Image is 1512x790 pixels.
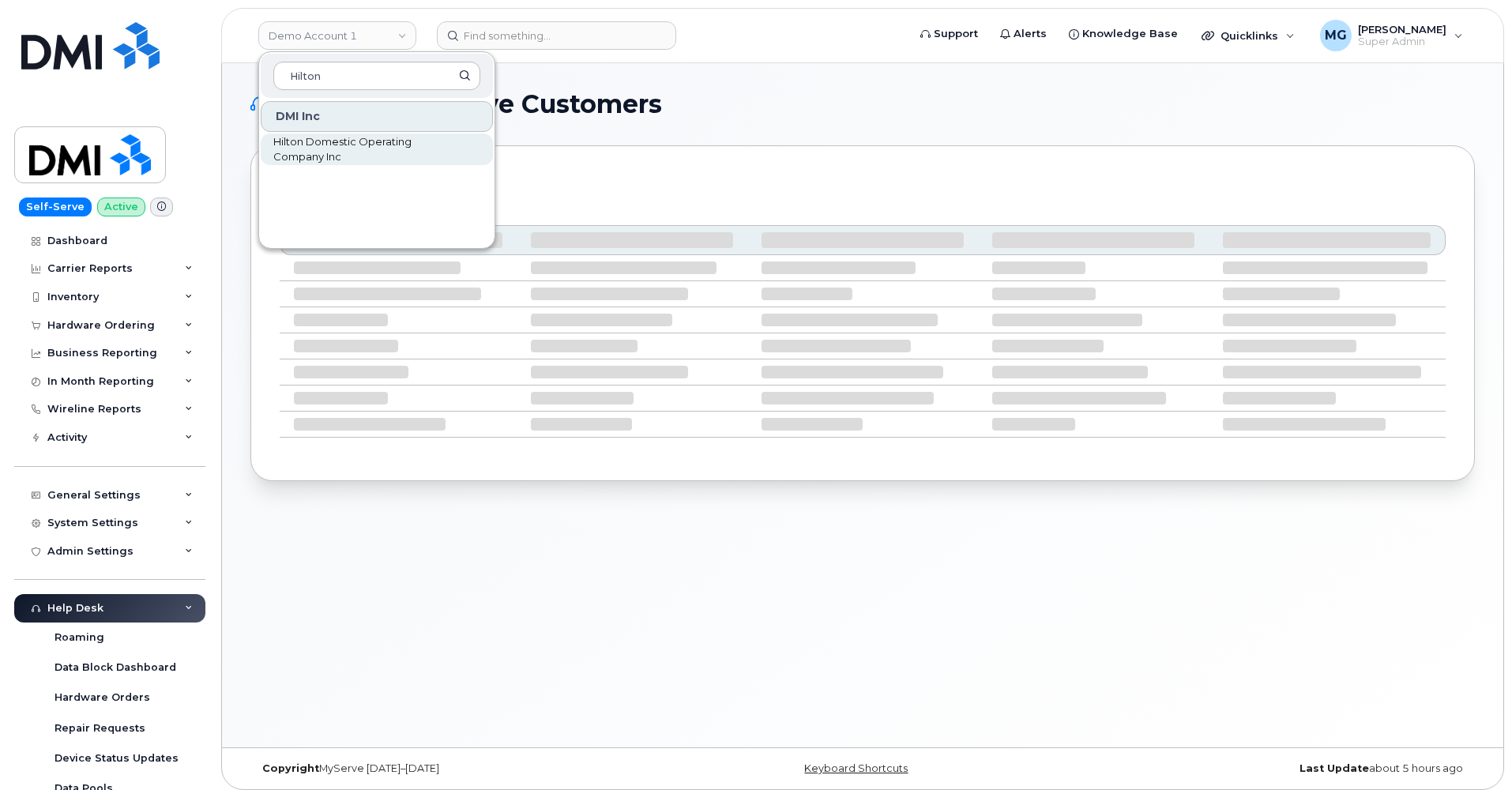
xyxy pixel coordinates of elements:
div: DMI Inc [261,101,493,132]
strong: Copyright [262,762,319,774]
input: Search [273,62,480,90]
span: Hilton Domestic Operating Company Inc [273,134,455,165]
div: MyServe [DATE]–[DATE] [250,762,659,775]
div: about 5 hours ago [1066,762,1475,775]
a: Hilton Domestic Operating Company Inc [261,134,493,165]
a: Keyboard Shortcuts [804,762,908,774]
strong: Last Update [1299,762,1369,774]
